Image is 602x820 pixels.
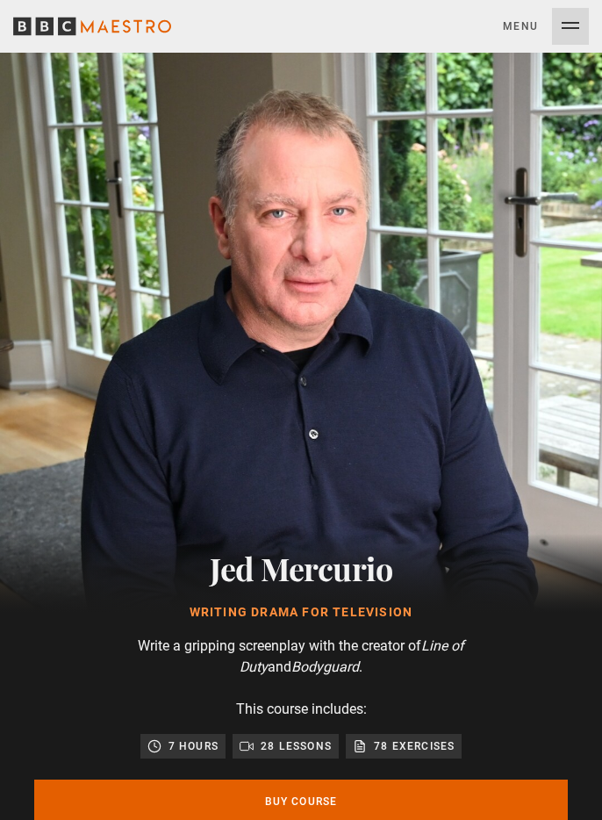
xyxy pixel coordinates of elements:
[261,737,332,755] p: 28 lessons
[168,737,219,755] p: 7 hours
[13,13,171,40] svg: BBC Maestro
[291,658,359,675] i: Bodyguard
[34,604,568,622] h1: Writing Drama for Television
[374,737,455,755] p: 78 exercises
[125,636,477,678] p: Write a gripping screenplay with the creator of and .
[125,699,477,720] p: This course includes:
[240,637,464,675] i: Line of Duty
[503,8,589,45] button: Toggle navigation
[34,546,568,590] h2: Jed Mercurio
